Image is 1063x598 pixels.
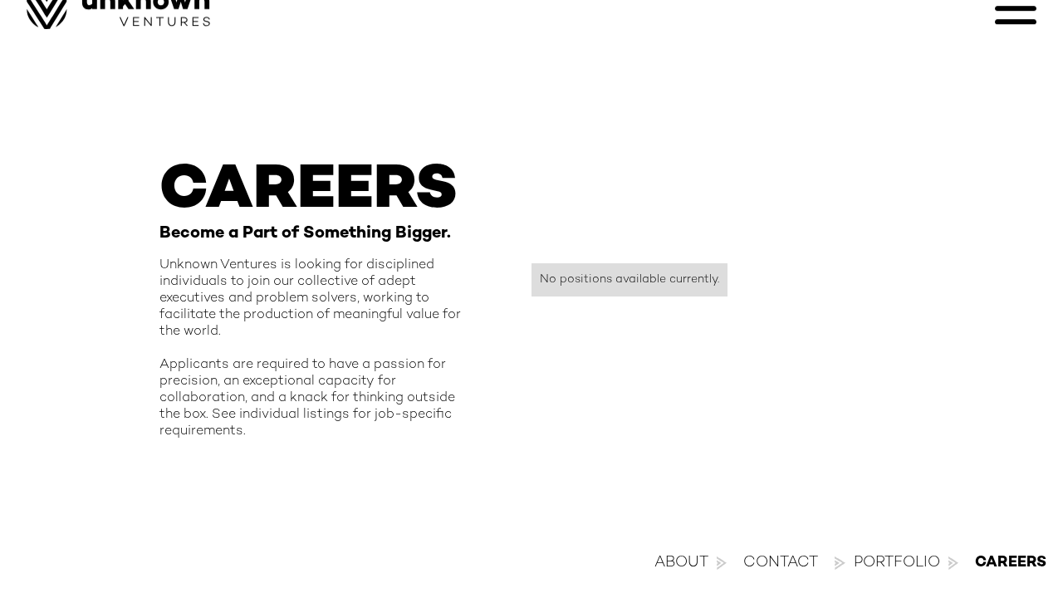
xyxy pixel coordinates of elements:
img: An image of a white arrow. [717,556,727,569]
div: Portfolio [854,553,940,573]
a: Careers [975,553,1046,573]
img: An image of a white arrow. [835,556,845,569]
a: about [654,553,727,573]
a: Portfolio [854,553,958,573]
strong: Become a Part of Something Bigger. [159,225,451,243]
a: contact [743,553,818,573]
div: No positions available currently. [540,272,719,288]
img: An image of a white arrow. [948,556,958,569]
div: Unknown Ventures is looking for disciplined individuals to join our collective of adept executive... [159,257,473,440]
h1: careers [159,161,473,223]
div: about [654,553,708,573]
